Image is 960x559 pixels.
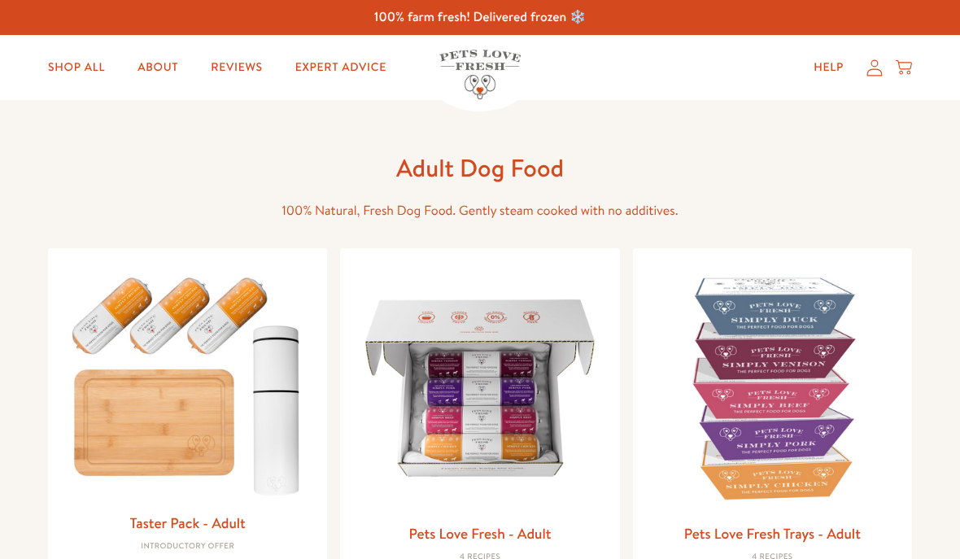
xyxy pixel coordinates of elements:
a: Help [801,51,857,84]
a: Pets Love Fresh - Adult [408,523,551,544]
img: Taster Pack - Adult [61,261,314,504]
a: Reviews [198,51,275,84]
img: Pets Love Fresh Trays - Adult [646,261,899,514]
a: Expert Advice [282,51,399,84]
a: Shop All [35,51,118,84]
span: 100% Natural, Fresh Dog Food. Gently steam cooked with no additives. [281,202,678,220]
a: Pets Love Fresh Trays - Adult [684,523,861,544]
a: Taster Pack - Adult [130,513,246,533]
img: Pets Love Fresh - Adult [353,261,606,514]
div: Introductory Offer [61,542,314,552]
img: Pets Love Fresh [439,50,521,99]
a: About [124,51,191,84]
h1: Adult Dog Food [220,152,740,184]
